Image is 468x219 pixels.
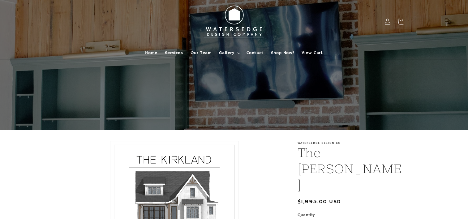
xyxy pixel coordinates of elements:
[298,145,404,193] h1: The [PERSON_NAME]
[271,50,294,56] span: Shop Now!
[215,46,243,59] summary: Gallery
[247,50,264,56] span: Contact
[141,46,161,59] a: Home
[267,46,298,59] a: Shop Now!
[187,46,216,59] a: Our Team
[298,198,341,206] span: $1,995.00 USD
[219,50,234,56] span: Gallery
[200,2,268,41] img: Watersedge Design Co
[165,50,183,56] span: Services
[145,50,157,56] span: Home
[298,212,404,218] label: Quantity
[191,50,212,56] span: Our Team
[243,46,267,59] a: Contact
[298,46,326,59] a: View Cart
[298,141,404,145] p: Watersedge Design Co
[302,50,323,56] span: View Cart
[161,46,187,59] a: Services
